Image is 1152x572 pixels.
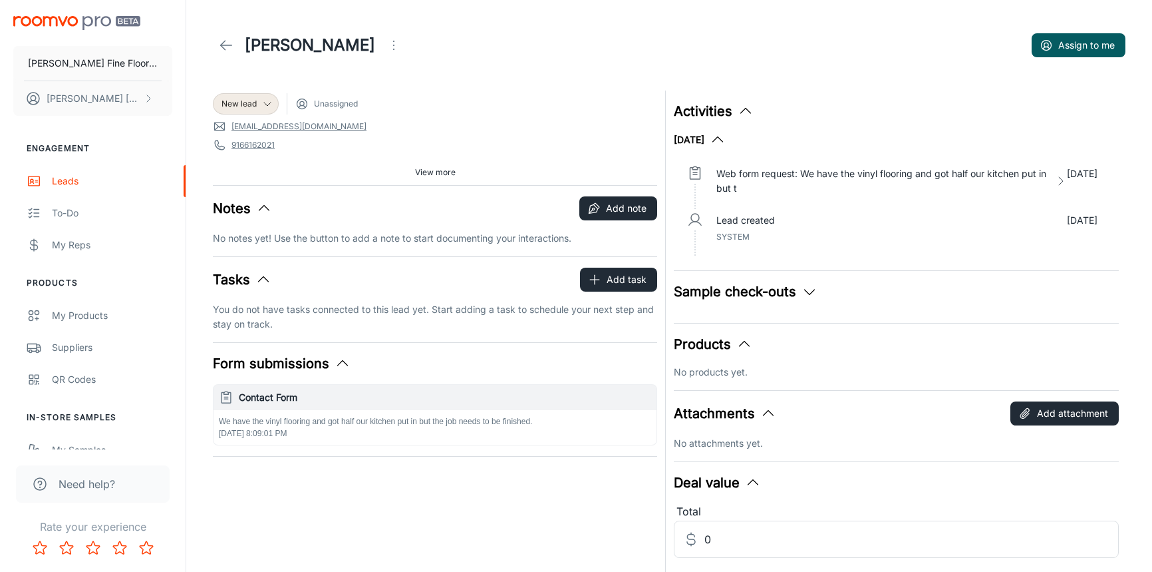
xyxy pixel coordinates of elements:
button: Deal value [674,473,761,493]
button: Rate 5 star [133,535,160,561]
p: No attachments yet. [674,436,1118,451]
h6: Contact Form [239,390,651,405]
div: My Products [52,308,172,323]
div: Leads [52,174,172,188]
button: [PERSON_NAME] [PERSON_NAME] [13,81,172,116]
button: Form submissions [213,354,351,374]
span: System [716,232,750,242]
button: Sample check-outs [674,282,817,302]
div: Suppliers [52,340,172,355]
p: No products yet. [674,365,1118,380]
p: [DATE] [1067,213,1097,228]
div: QR Codes [52,372,172,387]
p: You do not have tasks connected to this lead yet. Start adding a task to schedule your next step ... [213,302,657,332]
button: Attachments [674,404,776,424]
p: We have the vinyl flooring and got half our kitchen put in but the job needs to be finished. [219,416,651,428]
button: Rate 1 star [27,535,53,561]
button: Tasks [213,270,271,290]
p: Web form request: We have the vinyl flooring and got half our kitchen put in but t [716,166,1049,196]
img: Roomvo PRO Beta [13,16,140,30]
button: Assign to me [1032,33,1125,57]
p: [PERSON_NAME] [PERSON_NAME] [47,91,140,106]
a: 9166162021 [231,139,275,151]
span: [DATE] 8:09:01 PM [219,429,287,438]
h1: [PERSON_NAME] [245,33,375,57]
button: Products [674,334,752,354]
div: My Samples [52,443,172,457]
button: Rate 3 star [80,535,106,561]
div: To-do [52,206,172,220]
p: Rate your experience [11,519,175,535]
div: New lead [213,93,279,115]
button: [DATE] [674,132,726,148]
button: Open menu [380,32,407,59]
button: Rate 2 star [53,535,80,561]
button: [PERSON_NAME] Fine Floors, Inc [13,46,172,81]
a: [EMAIL_ADDRESS][DOMAIN_NAME] [231,121,366,133]
button: Activities [674,101,754,121]
p: [DATE] [1067,166,1097,196]
input: Estimated deal value [704,521,1118,558]
button: Contact FormWe have the vinyl flooring and got half our kitchen put in but the job needs to be fi... [214,385,656,445]
span: Need help? [59,476,115,492]
p: Lead created [716,213,775,228]
button: Add note [579,196,657,220]
div: Total [674,503,1118,521]
p: [PERSON_NAME] Fine Floors, Inc [28,56,158,71]
div: My Reps [52,238,172,252]
span: New lead [221,98,257,110]
span: Unassigned [314,98,358,110]
button: Add attachment [1010,402,1119,426]
button: Rate 4 star [106,535,133,561]
button: View more [410,162,461,182]
button: Notes [213,198,272,218]
span: View more [415,166,456,178]
p: No notes yet! Use the button to add a note to start documenting your interactions. [213,231,657,246]
button: Add task [580,268,657,292]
